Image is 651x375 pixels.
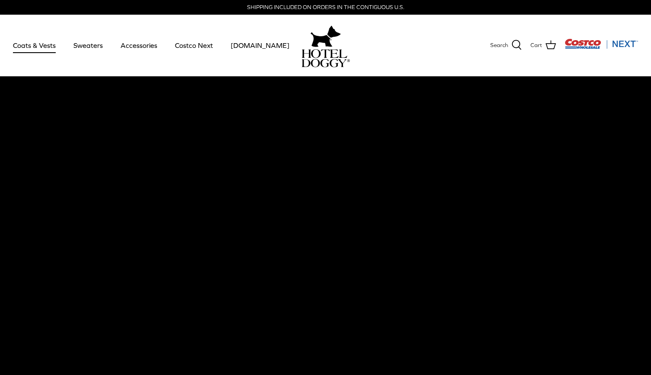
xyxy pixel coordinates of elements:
[490,40,522,51] a: Search
[167,31,221,60] a: Costco Next
[66,31,111,60] a: Sweaters
[113,31,165,60] a: Accessories
[5,31,64,60] a: Coats & Vests
[530,40,556,51] a: Cart
[223,31,297,60] a: [DOMAIN_NAME]
[311,23,341,49] img: hoteldoggy.com
[490,41,508,50] span: Search
[565,44,638,50] a: Visit Costco Next
[530,41,542,50] span: Cart
[565,38,638,49] img: Costco Next
[302,23,350,67] a: hoteldoggy.com hoteldoggycom
[302,49,350,67] img: hoteldoggycom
